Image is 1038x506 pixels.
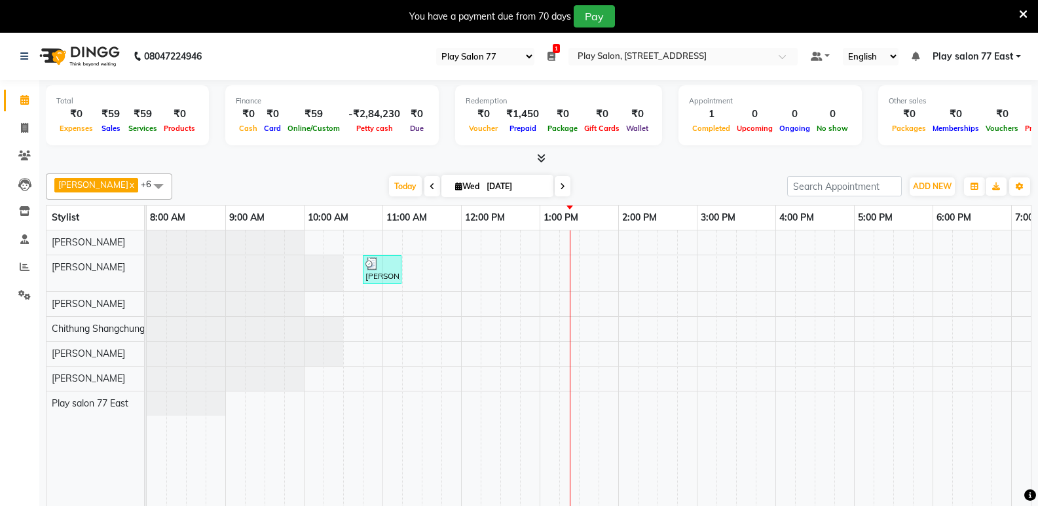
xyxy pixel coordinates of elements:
[284,124,343,133] span: Online/Custom
[52,372,125,384] span: [PERSON_NAME]
[261,107,284,122] div: ₹0
[56,124,96,133] span: Expenses
[540,208,582,227] a: 1:00 PM
[160,107,198,122] div: ₹0
[284,107,343,122] div: ₹59
[52,397,128,409] span: Play salon 77 East
[236,96,428,107] div: Finance
[855,208,896,227] a: 5:00 PM
[409,10,571,24] div: You have a payment due from 70 days
[574,5,615,27] button: Pay
[125,124,160,133] span: Services
[689,96,851,107] div: Appointment
[353,124,396,133] span: Petty cash
[147,208,189,227] a: 8:00 AM
[52,261,125,273] span: [PERSON_NAME]
[125,107,160,122] div: ₹59
[96,107,125,122] div: ₹59
[982,107,1022,122] div: ₹0
[52,298,125,310] span: [PERSON_NAME]
[910,177,955,196] button: ADD NEW
[733,124,776,133] span: Upcoming
[236,124,261,133] span: Cash
[929,107,982,122] div: ₹0
[547,50,555,62] a: 1
[343,107,405,122] div: -₹2,84,230
[483,177,548,196] input: 2025-09-03
[776,124,813,133] span: Ongoing
[581,124,623,133] span: Gift Cards
[452,181,483,191] span: Wed
[889,107,929,122] div: ₹0
[383,208,430,227] a: 11:00 AM
[407,124,427,133] span: Due
[813,107,851,122] div: 0
[623,124,652,133] span: Wallet
[52,236,125,248] span: [PERSON_NAME]
[697,208,739,227] a: 3:00 PM
[501,107,544,122] div: ₹1,450
[929,124,982,133] span: Memberships
[144,38,202,75] b: 08047224946
[52,323,152,334] span: Chithung Shangchungla
[913,181,952,191] span: ADD NEW
[982,124,1022,133] span: Vouchers
[544,124,581,133] span: Package
[466,107,501,122] div: ₹0
[776,208,817,227] a: 4:00 PM
[305,208,352,227] a: 10:00 AM
[623,107,652,122] div: ₹0
[733,107,776,122] div: 0
[689,124,733,133] span: Completed
[581,107,623,122] div: ₹0
[405,107,428,122] div: ₹0
[56,107,96,122] div: ₹0
[933,208,974,227] a: 6:00 PM
[160,124,198,133] span: Products
[544,107,581,122] div: ₹0
[128,179,134,190] a: x
[466,124,501,133] span: Voucher
[889,124,929,133] span: Packages
[261,124,284,133] span: Card
[813,124,851,133] span: No show
[787,176,902,196] input: Search Appointment
[52,211,79,223] span: Stylist
[619,208,660,227] a: 2:00 PM
[776,107,813,122] div: 0
[236,107,261,122] div: ₹0
[389,176,422,196] span: Today
[553,44,560,53] span: 1
[98,124,124,133] span: Sales
[56,96,198,107] div: Total
[226,208,268,227] a: 9:00 AM
[506,124,540,133] span: Prepaid
[462,208,508,227] a: 12:00 PM
[52,348,125,359] span: [PERSON_NAME]
[933,50,1013,63] span: Play salon 77 East
[364,257,400,282] div: [PERSON_NAME], TK01, 10:45 AM-11:15 AM, Hair Styling - Blowdry + shampoo + conditioner[L'OREAL] Long
[466,96,652,107] div: Redemption
[689,107,733,122] div: 1
[141,179,161,189] span: +6
[58,179,128,190] span: [PERSON_NAME]
[33,38,123,75] img: logo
